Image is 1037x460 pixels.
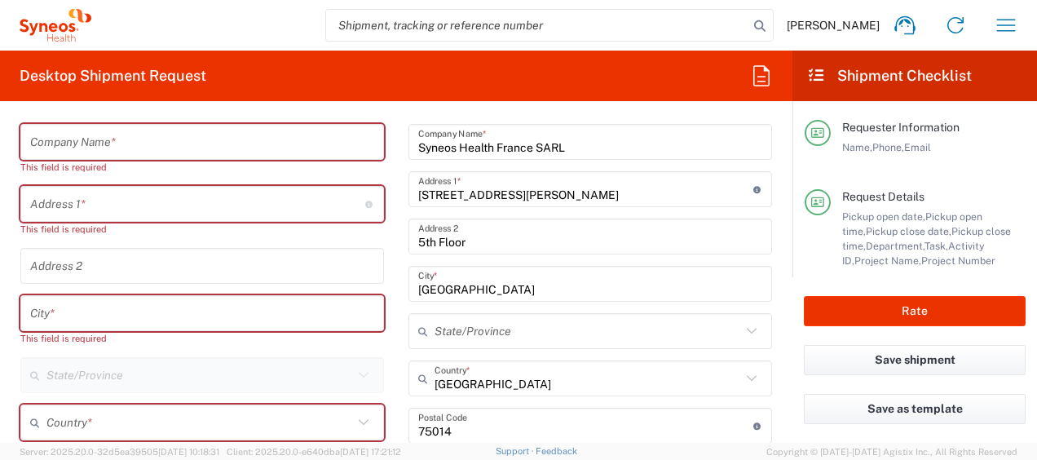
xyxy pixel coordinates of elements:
span: Request Details [842,190,924,203]
span: Name, [842,141,872,153]
button: Rate [804,296,1026,326]
span: Project Name, [854,254,921,267]
span: [PERSON_NAME] [787,18,880,33]
span: Phone, [872,141,904,153]
span: Project Number [921,254,995,267]
span: Task, [924,240,948,252]
div: This field is required [20,222,384,237]
button: Save as template [804,394,1026,424]
span: [DATE] 10:18:31 [158,447,219,457]
span: Client: 2025.20.0-e640dba [227,447,401,457]
h2: Desktop Shipment Request [20,66,206,86]
div: This field is required [20,440,384,455]
div: This field is required [20,331,384,346]
button: Save shipment [804,345,1026,375]
span: Server: 2025.20.0-32d5ea39505 [20,447,219,457]
span: Email [904,141,931,153]
div: This field is required [20,160,384,175]
span: Pickup open date, [842,210,925,223]
span: Pickup close date, [866,225,951,237]
a: Feedback [536,446,577,456]
span: Department, [866,240,924,252]
input: Shipment, tracking or reference number [326,10,748,41]
a: Support [496,446,536,456]
span: [DATE] 17:21:12 [340,447,401,457]
span: Requester Information [842,121,960,134]
span: Copyright © [DATE]-[DATE] Agistix Inc., All Rights Reserved [766,445,1017,459]
h2: Shipment Checklist [807,66,972,86]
